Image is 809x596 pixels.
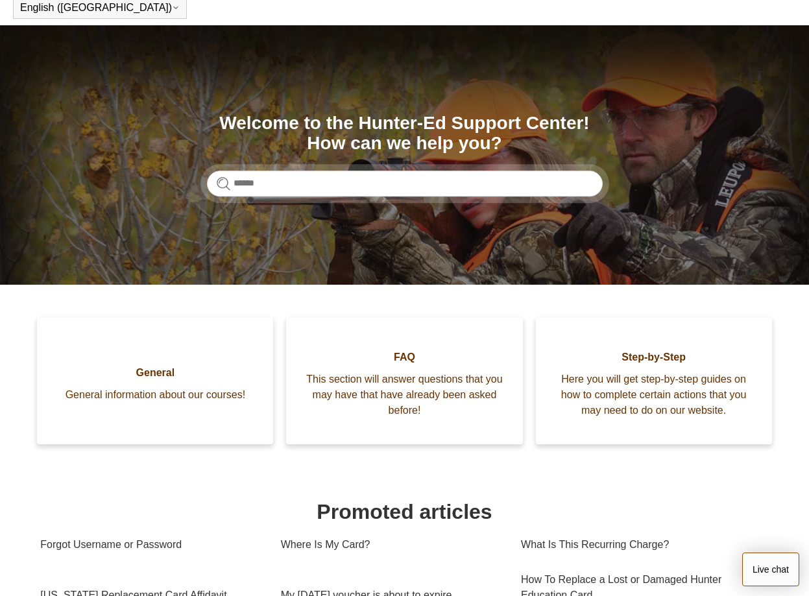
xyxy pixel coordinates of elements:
[40,496,768,527] h1: Promoted articles
[56,387,254,403] span: General information about our courses!
[536,317,772,444] a: Step-by-Step Here you will get step-by-step guides on how to complete certain actions that you ma...
[207,113,603,154] h1: Welcome to the Hunter-Ed Support Center! How can we help you?
[306,372,503,418] span: This section will answer questions that you may have that have already been asked before!
[555,350,753,365] span: Step-by-Step
[37,317,273,444] a: General General information about our courses!
[555,372,753,418] span: Here you will get step-by-step guides on how to complete certain actions that you may need to do ...
[742,553,799,586] button: Live chat
[281,527,501,562] a: Where Is My Card?
[521,527,761,562] a: What Is This Recurring Charge?
[207,171,603,197] input: Search
[56,365,254,381] span: General
[306,350,503,365] span: FAQ
[20,2,180,14] button: English ([GEOGRAPHIC_DATA])
[286,317,522,444] a: FAQ This section will answer questions that you may have that have already been asked before!
[40,527,261,562] a: Forgot Username or Password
